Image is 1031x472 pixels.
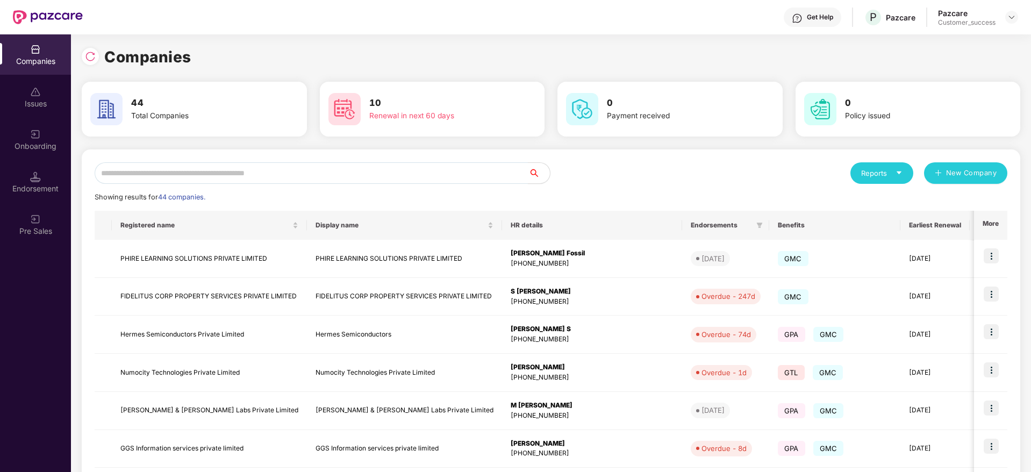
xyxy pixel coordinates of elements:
span: P [870,11,877,24]
td: [DATE] [900,430,970,468]
div: Payment received [607,110,742,122]
div: Customer_success [938,18,996,27]
img: svg+xml;base64,PHN2ZyBpZD0iSXNzdWVzX2Rpc2FibGVkIiB4bWxucz0iaHR0cDovL3d3dy53My5vcmcvMjAwMC9zdmciIH... [30,87,41,97]
img: icon [984,287,999,302]
div: [PERSON_NAME] [511,439,674,449]
button: search [528,162,550,184]
span: GMC [813,365,843,380]
span: GPA [778,441,805,456]
td: [DATE] [900,278,970,316]
span: GMC [778,289,808,304]
span: Registered name [120,221,290,230]
td: GGS Information services private limited [112,430,307,468]
span: GMC [813,441,844,456]
div: Reports [861,168,903,178]
div: Overdue - 1d [701,367,747,378]
span: New Company [946,168,997,178]
img: New Pazcare Logo [13,10,83,24]
div: [PHONE_NUMBER] [511,259,674,269]
img: icon [984,324,999,339]
span: GMC [813,403,844,418]
span: Display name [316,221,485,230]
span: GMC [813,327,844,342]
td: [DATE] [900,392,970,430]
h1: Companies [104,45,191,69]
span: GTL [778,365,805,380]
img: svg+xml;base64,PHN2ZyB4bWxucz0iaHR0cDovL3d3dy53My5vcmcvMjAwMC9zdmciIHdpZHRoPSI2MCIgaGVpZ2h0PSI2MC... [328,93,361,125]
th: Earliest Renewal [900,211,970,240]
td: FIDELITUS CORP PROPERTY SERVICES PRIVATE LIMITED [112,278,307,316]
img: svg+xml;base64,PHN2ZyBpZD0iSGVscC0zMngzMiIgeG1sbnM9Imh0dHA6Ly93d3cudzMub3JnLzIwMDAvc3ZnIiB3aWR0aD... [792,13,803,24]
div: Pazcare [938,8,996,18]
th: More [974,211,1007,240]
div: S [PERSON_NAME] [511,287,674,297]
div: Get Help [807,13,833,22]
td: [PERSON_NAME] & [PERSON_NAME] Labs Private Limited [307,392,502,430]
div: [DATE] [701,253,725,264]
span: plus [935,169,942,178]
td: [DATE] [900,240,970,278]
img: icon [984,439,999,454]
div: [PHONE_NUMBER] [511,411,674,421]
th: Registered name [112,211,307,240]
div: [PHONE_NUMBER] [511,334,674,345]
span: Endorsements [691,221,752,230]
td: Numocity Technologies Private Limited [307,354,502,392]
img: icon [984,248,999,263]
div: Overdue - 247d [701,291,755,302]
span: filter [756,222,763,228]
td: [DATE] [900,354,970,392]
td: PHIRE LEARNING SOLUTIONS PRIVATE LIMITED [112,240,307,278]
div: [PHONE_NUMBER] [511,373,674,383]
div: [PHONE_NUMBER] [511,297,674,307]
td: Hermes Semiconductors [307,316,502,354]
div: Renewal in next 60 days [369,110,505,122]
div: [PHONE_NUMBER] [511,448,674,459]
th: Issues [970,211,1016,240]
img: svg+xml;base64,PHN2ZyB4bWxucz0iaHR0cDovL3d3dy53My5vcmcvMjAwMC9zdmciIHdpZHRoPSI2MCIgaGVpZ2h0PSI2MC... [566,93,598,125]
img: svg+xml;base64,PHN2ZyB3aWR0aD0iMjAiIGhlaWdodD0iMjAiIHZpZXdCb3g9IjAgMCAyMCAyMCIgZmlsbD0ibm9uZSIgeG... [30,129,41,140]
td: FIDELITUS CORP PROPERTY SERVICES PRIVATE LIMITED [307,278,502,316]
span: caret-down [896,169,903,176]
span: filter [754,219,765,232]
h3: 0 [607,96,742,110]
th: HR details [502,211,682,240]
span: Showing results for [95,193,205,201]
td: [DATE] [900,316,970,354]
img: icon [984,362,999,377]
img: svg+xml;base64,PHN2ZyBpZD0iUmVsb2FkLTMyeDMyIiB4bWxucz0iaHR0cDovL3d3dy53My5vcmcvMjAwMC9zdmciIHdpZH... [85,51,96,62]
div: M [PERSON_NAME] [511,401,674,411]
img: svg+xml;base64,PHN2ZyB3aWR0aD0iMTQuNSIgaGVpZ2h0PSIxNC41IiB2aWV3Qm94PSIwIDAgMTYgMTYiIGZpbGw9Im5vbm... [30,171,41,182]
td: Hermes Semiconductors Private Limited [112,316,307,354]
div: Total Companies [131,110,267,122]
img: svg+xml;base64,PHN2ZyB3aWR0aD0iMjAiIGhlaWdodD0iMjAiIHZpZXdCb3g9IjAgMCAyMCAyMCIgZmlsbD0ibm9uZSIgeG... [30,214,41,225]
img: svg+xml;base64,PHN2ZyBpZD0iQ29tcGFuaWVzIiB4bWxucz0iaHR0cDovL3d3dy53My5vcmcvMjAwMC9zdmciIHdpZHRoPS... [30,44,41,55]
span: GPA [778,327,805,342]
h3: 0 [845,96,980,110]
span: search [528,169,550,177]
div: [PERSON_NAME] Fossil [511,248,674,259]
img: svg+xml;base64,PHN2ZyB4bWxucz0iaHR0cDovL3d3dy53My5vcmcvMjAwMC9zdmciIHdpZHRoPSI2MCIgaGVpZ2h0PSI2MC... [90,93,123,125]
div: [PERSON_NAME] [511,362,674,373]
button: plusNew Company [924,162,1007,184]
td: GGS Information services private limited [307,430,502,468]
span: GMC [778,251,808,266]
td: PHIRE LEARNING SOLUTIONS PRIVATE LIMITED [307,240,502,278]
span: GPA [778,403,805,418]
div: [PERSON_NAME] S [511,324,674,334]
div: Overdue - 74d [701,329,751,340]
div: Policy issued [845,110,980,122]
div: [DATE] [701,405,725,416]
th: Display name [307,211,502,240]
div: Overdue - 8d [701,443,747,454]
img: icon [984,401,999,416]
img: svg+xml;base64,PHN2ZyBpZD0iRHJvcGRvd24tMzJ4MzIiIHhtbG5zPSJodHRwOi8vd3d3LnczLm9yZy8yMDAwL3N2ZyIgd2... [1007,13,1016,22]
h3: 10 [369,96,505,110]
td: [PERSON_NAME] & [PERSON_NAME] Labs Private Limited [112,392,307,430]
th: Benefits [769,211,900,240]
span: 44 companies. [158,193,205,201]
td: Numocity Technologies Private Limited [112,354,307,392]
div: Pazcare [886,12,915,23]
img: svg+xml;base64,PHN2ZyB4bWxucz0iaHR0cDovL3d3dy53My5vcmcvMjAwMC9zdmciIHdpZHRoPSI2MCIgaGVpZ2h0PSI2MC... [804,93,836,125]
h3: 44 [131,96,267,110]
